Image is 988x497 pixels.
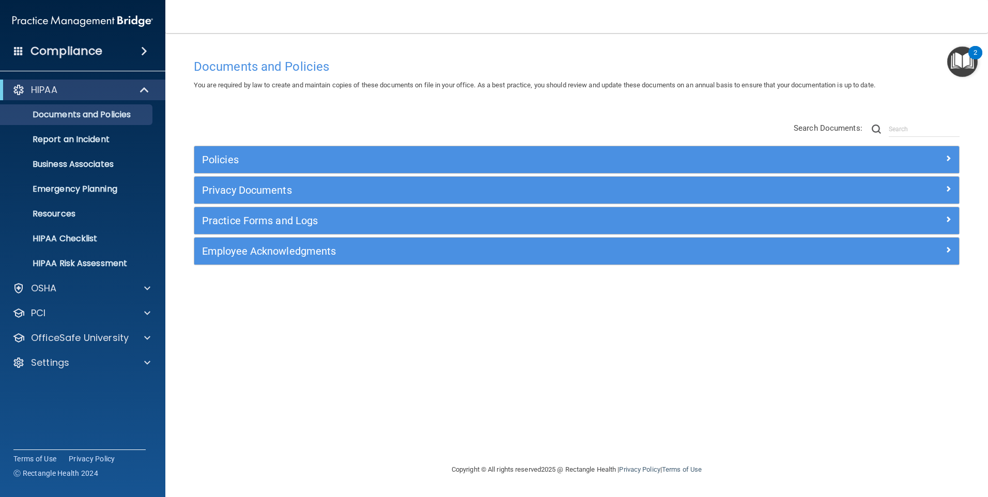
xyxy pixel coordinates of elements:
[202,151,951,168] a: Policies
[12,84,150,96] a: HIPAA
[7,258,148,269] p: HIPAA Risk Assessment
[809,424,976,465] iframe: Drift Widget Chat Controller
[7,159,148,169] p: Business Associates
[7,234,148,244] p: HIPAA Checklist
[794,123,862,133] span: Search Documents:
[872,125,881,134] img: ic-search.3b580494.png
[662,465,702,473] a: Terms of Use
[13,468,98,478] span: Ⓒ Rectangle Health 2024
[13,454,56,464] a: Terms of Use
[12,282,150,294] a: OSHA
[31,84,57,96] p: HIPAA
[31,356,69,369] p: Settings
[31,282,57,294] p: OSHA
[12,332,150,344] a: OfficeSafe University
[69,454,115,464] a: Privacy Policy
[31,332,129,344] p: OfficeSafe University
[12,11,153,32] img: PMB logo
[947,46,978,77] button: Open Resource Center, 2 new notifications
[202,215,760,226] h5: Practice Forms and Logs
[7,209,148,219] p: Resources
[388,453,765,486] div: Copyright © All rights reserved 2025 @ Rectangle Health | |
[974,53,977,66] div: 2
[619,465,660,473] a: Privacy Policy
[7,110,148,120] p: Documents and Policies
[202,212,951,229] a: Practice Forms and Logs
[7,134,148,145] p: Report an Incident
[889,121,960,137] input: Search
[12,356,150,369] a: Settings
[12,307,150,319] a: PCI
[194,60,960,73] h4: Documents and Policies
[194,81,875,89] span: You are required by law to create and maintain copies of these documents on file in your office. ...
[202,245,760,257] h5: Employee Acknowledgments
[31,307,45,319] p: PCI
[7,184,148,194] p: Emergency Planning
[202,182,951,198] a: Privacy Documents
[202,243,951,259] a: Employee Acknowledgments
[202,154,760,165] h5: Policies
[202,184,760,196] h5: Privacy Documents
[30,44,102,58] h4: Compliance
